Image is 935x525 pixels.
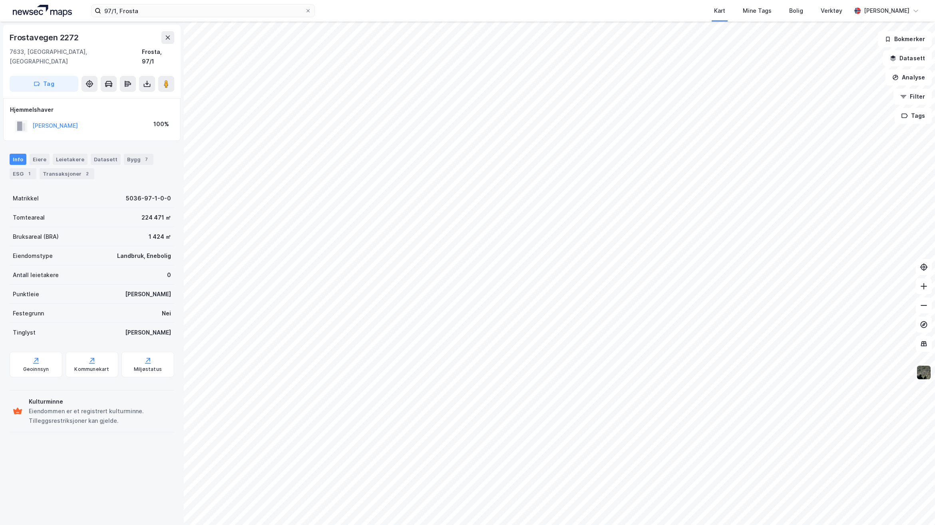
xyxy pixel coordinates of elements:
[10,168,36,179] div: ESG
[13,289,39,299] div: Punktleie
[13,194,39,203] div: Matrikkel
[10,154,26,165] div: Info
[13,5,72,17] img: logo.a4113a55bc3d86da70a041830d287a7e.svg
[74,366,109,372] div: Kommunekart
[25,170,33,178] div: 1
[101,5,305,17] input: Søk på adresse, matrikkel, gårdeiere, leietakere eller personer
[153,119,169,129] div: 100%
[916,365,931,380] img: 9k=
[13,270,59,280] div: Antall leietakere
[895,487,935,525] iframe: Chat Widget
[30,154,50,165] div: Eiere
[893,89,932,105] button: Filter
[134,366,162,372] div: Miljøstatus
[13,328,36,337] div: Tinglyst
[883,50,932,66] button: Datasett
[126,194,171,203] div: 5036-97-1-0-0
[885,69,932,85] button: Analyse
[789,6,803,16] div: Bolig
[167,270,171,280] div: 0
[13,251,53,261] div: Eiendomstype
[53,154,88,165] div: Leietakere
[149,232,171,242] div: 1 424 ㎡
[40,168,94,179] div: Transaksjoner
[864,6,909,16] div: [PERSON_NAME]
[162,309,171,318] div: Nei
[895,487,935,525] div: Kontrollprogram for chat
[714,6,725,16] div: Kart
[29,406,171,426] div: Eiendommen er et registrert kulturminne. Tilleggsrestriksjoner kan gjelde.
[13,213,45,222] div: Tomteareal
[124,154,153,165] div: Bygg
[23,366,49,372] div: Geoinnsyn
[125,328,171,337] div: [PERSON_NAME]
[10,105,174,115] div: Hjemmelshaver
[878,31,932,47] button: Bokmerker
[117,251,171,261] div: Landbruk, Enebolig
[10,47,142,66] div: 7633, [GEOGRAPHIC_DATA], [GEOGRAPHIC_DATA]
[821,6,842,16] div: Verktøy
[142,155,150,163] div: 7
[83,170,91,178] div: 2
[743,6,772,16] div: Mine Tags
[10,76,78,92] button: Tag
[29,397,171,406] div: Kulturminne
[895,108,932,124] button: Tags
[141,213,171,222] div: 224 471 ㎡
[91,154,121,165] div: Datasett
[10,31,80,44] div: Frostavegen 2272
[125,289,171,299] div: [PERSON_NAME]
[13,232,59,242] div: Bruksareal (BRA)
[13,309,44,318] div: Festegrunn
[142,47,174,66] div: Frosta, 97/1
